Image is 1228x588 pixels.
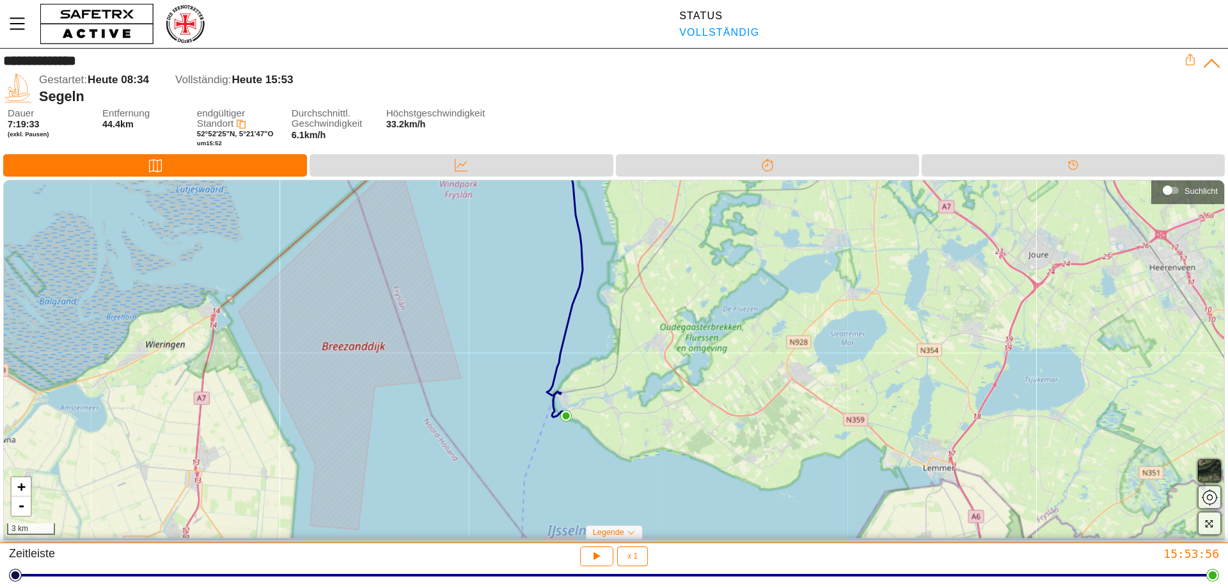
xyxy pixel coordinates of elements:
[820,546,1219,561] div: 15:53:56
[8,131,90,138] span: (exkl. Pausen)
[922,154,1225,177] div: Timeline
[12,477,31,497] a: Zoom in
[3,74,33,103] img: SAILING.svg
[12,497,31,516] a: Zoom out
[627,552,638,560] span: x 1
[616,154,919,177] div: Trennung
[1158,181,1218,200] div: Suchlicht
[164,3,205,45] img: RescueLogo.png
[102,108,184,119] span: Entfernung
[9,546,408,566] div: Zeitleiste
[8,108,90,119] span: Dauer
[560,410,572,422] img: PathEnd.svg
[593,528,624,537] span: Legende
[3,154,307,177] div: Karte
[292,130,326,140] span: 6.1km/h
[7,523,55,535] div: 3 km
[197,139,222,147] span: um 15:52
[175,74,231,86] span: Vollständig:
[617,546,648,566] button: x 1
[386,108,468,119] span: Höchstgeschwindigkeit
[1185,186,1218,196] div: Suchlicht
[310,154,613,177] div: Daten
[39,88,1185,105] div: Segeln
[386,119,426,129] span: 33.2km/h
[679,10,759,22] div: Status
[292,108,374,129] span: Durchschnittl. Geschwindigkeit
[679,27,759,38] div: Vollständig
[232,74,293,86] span: Heute 15:53
[102,119,134,129] span: 44.4km
[39,74,87,86] span: Gestartet:
[197,130,274,138] span: 52°52'25"N, 5°21'47"O
[197,107,245,129] span: endgültiger Standort
[88,74,149,86] span: Heute 08:34
[8,119,40,129] span: 7:19:33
